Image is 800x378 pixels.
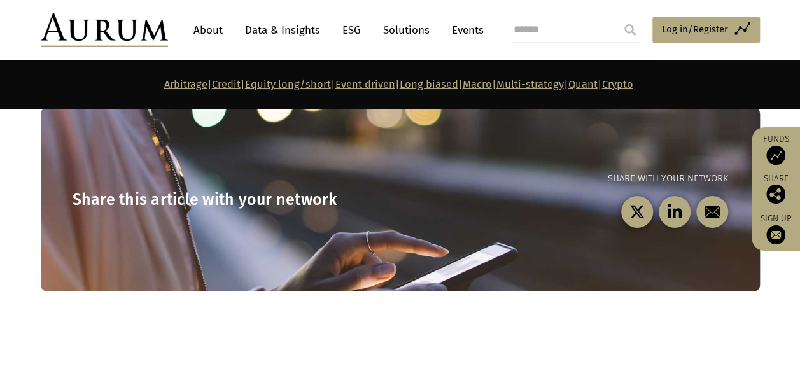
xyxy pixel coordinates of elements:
[629,204,645,220] img: twitter-black.svg
[766,185,785,204] img: Share this post
[335,78,395,90] a: Event driven
[758,134,794,165] a: Funds
[336,18,367,42] a: ESG
[758,174,794,204] div: Share
[41,13,168,47] img: Aurum
[652,17,760,43] a: Log in/Register
[766,225,785,244] img: Sign up to our newsletter
[704,204,720,220] img: email-black.svg
[662,22,728,37] span: Log in/Register
[446,18,484,42] a: Events
[164,78,207,90] a: Arbitrage
[766,146,785,165] img: Access Funds
[164,78,633,90] strong: | | | | | | | |
[187,18,229,42] a: About
[212,78,241,90] a: Credit
[568,78,598,90] a: Quant
[617,17,643,43] input: Submit
[666,204,682,220] img: linkedin-black.svg
[758,213,794,244] a: Sign up
[463,78,492,90] a: Macro
[496,78,564,90] a: Multi-strategy
[400,171,728,186] p: Share with your network
[602,78,633,90] a: Crypto
[400,78,458,90] a: Long biased
[73,190,400,209] h3: Share this article with your network
[245,78,331,90] a: Equity long/short
[377,18,436,42] a: Solutions
[239,18,326,42] a: Data & Insights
